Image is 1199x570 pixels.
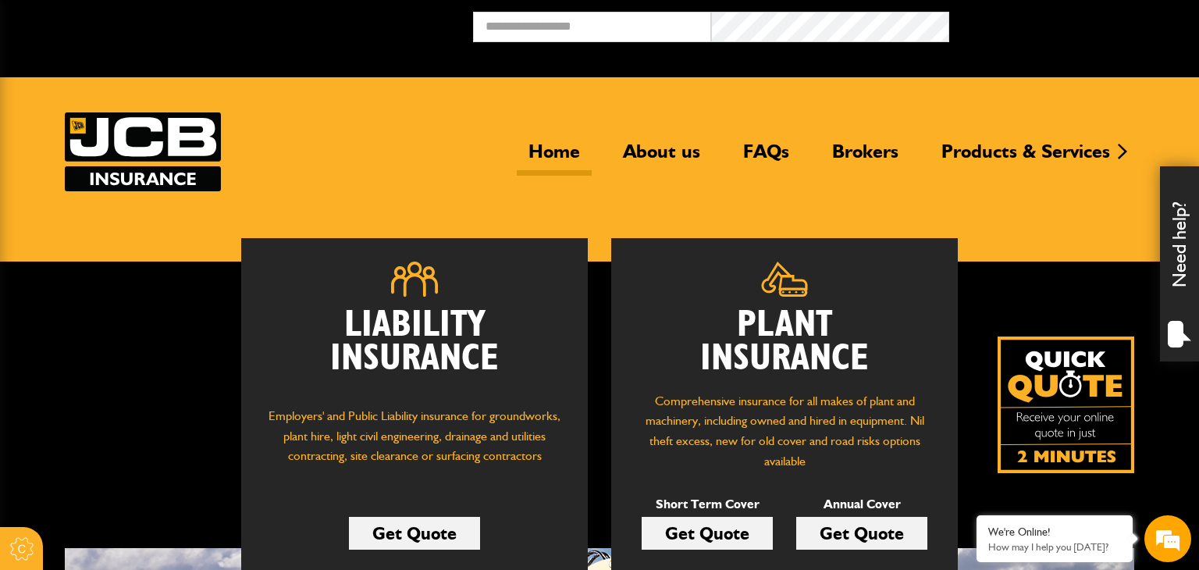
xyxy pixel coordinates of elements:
p: How may I help you today? [988,541,1121,553]
img: JCB Insurance Services logo [65,112,221,191]
img: Quick Quote [998,337,1134,473]
a: FAQs [731,140,801,176]
a: Get Quote [349,517,480,550]
p: Comprehensive insurance for all makes of plant and machinery, including owned and hired in equipm... [635,391,934,471]
div: We're Online! [988,525,1121,539]
p: Annual Cover [796,494,927,515]
h2: Liability Insurance [265,308,564,391]
a: Products & Services [930,140,1122,176]
h2: Plant Insurance [635,308,934,376]
div: Need help? [1160,166,1199,362]
a: Brokers [820,140,910,176]
button: Broker Login [949,12,1187,36]
p: Employers' and Public Liability insurance for groundworks, plant hire, light civil engineering, d... [265,406,564,481]
a: Get Quote [796,517,927,550]
a: Get your insurance quote isn just 2-minutes [998,337,1134,473]
a: About us [611,140,712,176]
a: Get Quote [642,517,773,550]
a: JCB Insurance Services [65,112,221,191]
a: Home [517,140,592,176]
p: Short Term Cover [642,494,773,515]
